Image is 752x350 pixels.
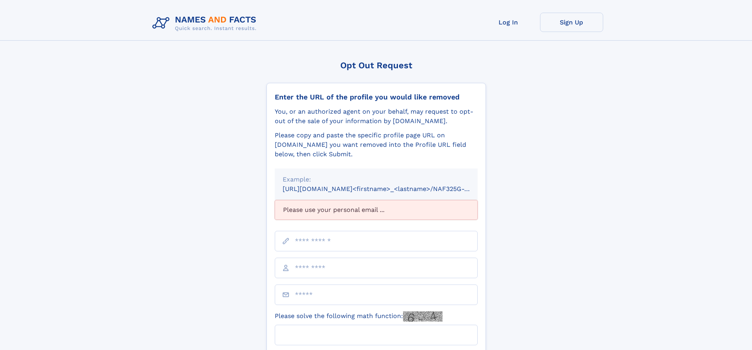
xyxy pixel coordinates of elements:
label: Please solve the following math function: [275,311,443,322]
div: Please copy and paste the specific profile page URL on [DOMAIN_NAME] you want removed into the Pr... [275,131,478,159]
small: [URL][DOMAIN_NAME]<firstname>_<lastname>/NAF325G-xxxxxxxx [283,185,493,193]
div: Enter the URL of the profile you would like removed [275,93,478,101]
div: Please use your personal email ... [275,200,478,220]
div: Opt Out Request [266,60,486,70]
div: Example: [283,175,470,184]
img: Logo Names and Facts [149,13,263,34]
div: You, or an authorized agent on your behalf, may request to opt-out of the sale of your informatio... [275,107,478,126]
a: Sign Up [540,13,603,32]
a: Log In [477,13,540,32]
